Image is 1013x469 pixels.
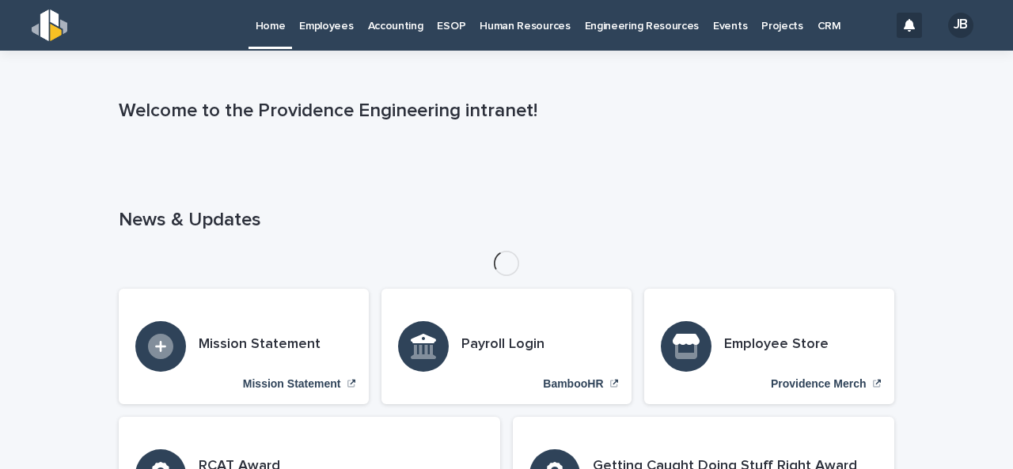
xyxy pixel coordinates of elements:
[119,100,888,123] p: Welcome to the Providence Engineering intranet!
[724,336,829,354] h3: Employee Store
[381,289,632,404] a: BambooHR
[948,13,973,38] div: JB
[543,377,603,391] p: BambooHR
[461,336,544,354] h3: Payroll Login
[119,289,369,404] a: Mission Statement
[644,289,894,404] a: Providence Merch
[32,9,67,41] img: s5b5MGTdWwFoU4EDV7nw
[119,209,894,232] h1: News & Updates
[771,377,867,391] p: Providence Merch
[243,377,341,391] p: Mission Statement
[199,336,321,354] h3: Mission Statement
